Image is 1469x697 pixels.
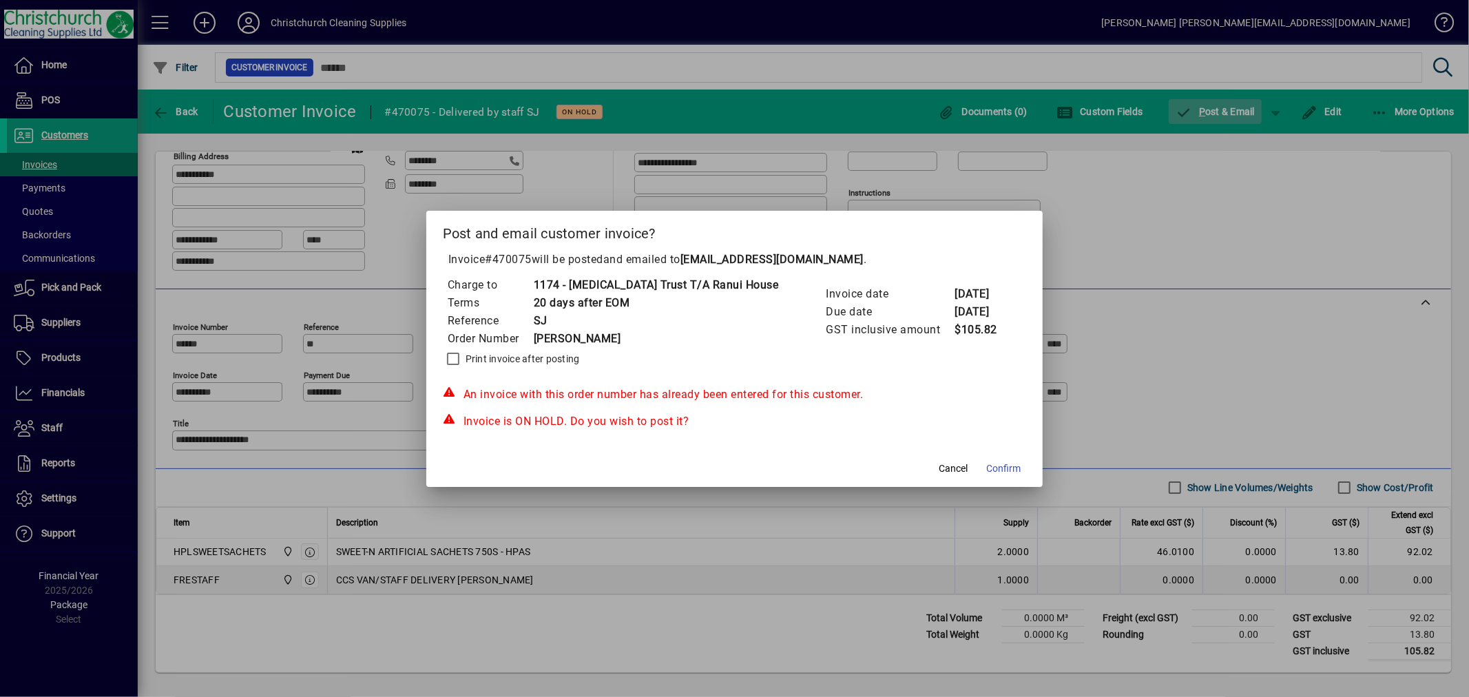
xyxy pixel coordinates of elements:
span: Confirm [986,461,1021,476]
p: Invoice will be posted . [443,251,1027,268]
b: [EMAIL_ADDRESS][DOMAIN_NAME] [680,253,864,266]
td: [PERSON_NAME] [533,330,779,348]
span: Cancel [939,461,968,476]
td: [DATE] [954,303,1009,321]
td: GST inclusive amount [825,321,954,339]
span: and emailed to [603,253,864,266]
td: Charge to [447,276,533,294]
td: Invoice date [825,285,954,303]
h2: Post and email customer invoice? [426,211,1043,251]
div: Invoice is ON HOLD. Do you wish to post it? [443,413,1027,430]
td: SJ [533,312,779,330]
label: Print invoice after posting [463,352,580,366]
td: $105.82 [954,321,1009,339]
span: #470075 [485,253,532,266]
td: [DATE] [954,285,1009,303]
td: 1174 - [MEDICAL_DATA] Trust T/A Ranui House [533,276,779,294]
td: Order Number [447,330,533,348]
td: Terms [447,294,533,312]
div: An invoice with this order number has already been entered for this customer. [443,386,1027,403]
button: Confirm [981,457,1026,481]
button: Cancel [931,457,975,481]
td: 20 days after EOM [533,294,779,312]
td: Reference [447,312,533,330]
td: Due date [825,303,954,321]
